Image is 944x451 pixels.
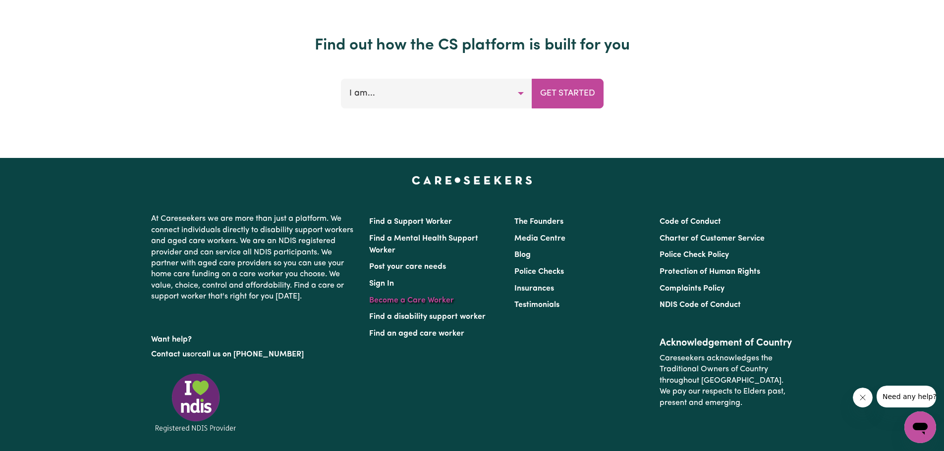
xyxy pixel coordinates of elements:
iframe: Button to launch messaging window [904,411,936,443]
a: Find a disability support worker [369,313,486,321]
p: At Careseekers we are more than just a platform. We connect individuals directly to disability su... [151,209,357,306]
h2: Find out how the CS platform is built for you [151,36,793,55]
a: Blog [514,251,531,259]
a: Find a Mental Health Support Worker [369,235,478,254]
iframe: Message from company [877,386,936,407]
a: NDIS Code of Conduct [660,301,741,309]
iframe: Close message [853,388,873,407]
a: Complaints Policy [660,285,724,293]
a: Careseekers home page [412,176,532,184]
a: Code of Conduct [660,218,721,226]
a: Police Checks [514,268,564,276]
a: Insurances [514,285,554,293]
a: Sign In [369,280,394,288]
a: Charter of Customer Service [660,235,765,243]
button: I am... [341,79,532,108]
a: Post your care needs [369,263,446,271]
p: Careseekers acknowledges the Traditional Owners of Country throughout [GEOGRAPHIC_DATA]. We pay o... [660,349,793,412]
a: Protection of Human Rights [660,268,760,276]
a: Police Check Policy [660,251,729,259]
a: Media Centre [514,235,565,243]
span: Need any help? [6,7,60,15]
button: Get Started [532,79,604,108]
p: or [151,345,357,364]
h2: Acknowledgement of Country [660,337,793,349]
p: Want help? [151,330,357,345]
a: Testimonials [514,301,559,309]
a: Contact us [151,351,190,358]
img: Registered NDIS provider [151,372,240,434]
a: The Founders [514,218,563,226]
a: call us on [PHONE_NUMBER] [198,351,304,358]
a: Find an aged care worker [369,330,464,338]
a: Become a Care Worker [369,297,454,304]
a: Find a Support Worker [369,218,452,226]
